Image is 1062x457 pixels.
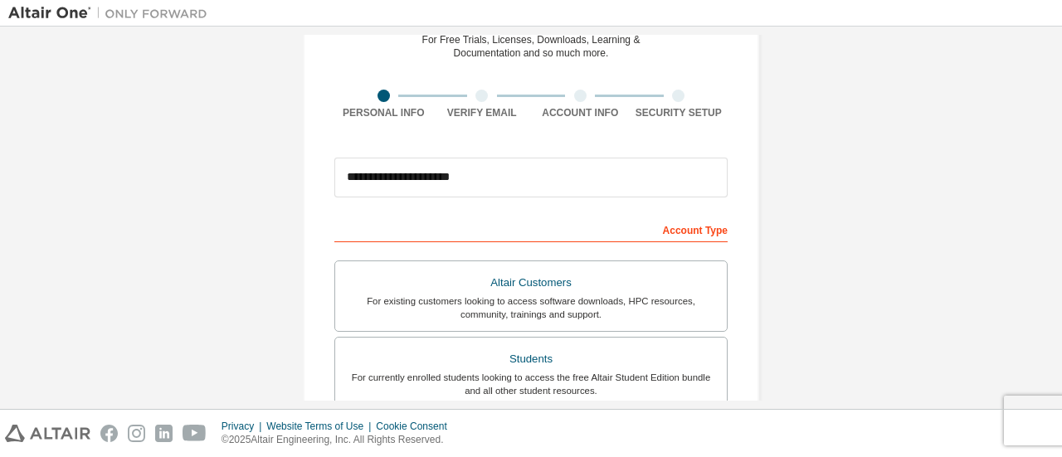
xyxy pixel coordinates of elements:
[422,33,641,60] div: For Free Trials, Licenses, Downloads, Learning & Documentation and so much more.
[334,216,728,242] div: Account Type
[630,106,728,119] div: Security Setup
[155,425,173,442] img: linkedin.svg
[334,106,433,119] div: Personal Info
[100,425,118,442] img: facebook.svg
[222,433,457,447] p: © 2025 Altair Engineering, Inc. All Rights Reserved.
[433,106,532,119] div: Verify Email
[345,294,717,321] div: For existing customers looking to access software downloads, HPC resources, community, trainings ...
[128,425,145,442] img: instagram.svg
[345,348,717,371] div: Students
[531,106,630,119] div: Account Info
[266,420,376,433] div: Website Terms of Use
[376,420,456,433] div: Cookie Consent
[8,5,216,22] img: Altair One
[345,371,717,397] div: For currently enrolled students looking to access the free Altair Student Edition bundle and all ...
[222,420,266,433] div: Privacy
[183,425,207,442] img: youtube.svg
[345,271,717,294] div: Altair Customers
[5,425,90,442] img: altair_logo.svg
